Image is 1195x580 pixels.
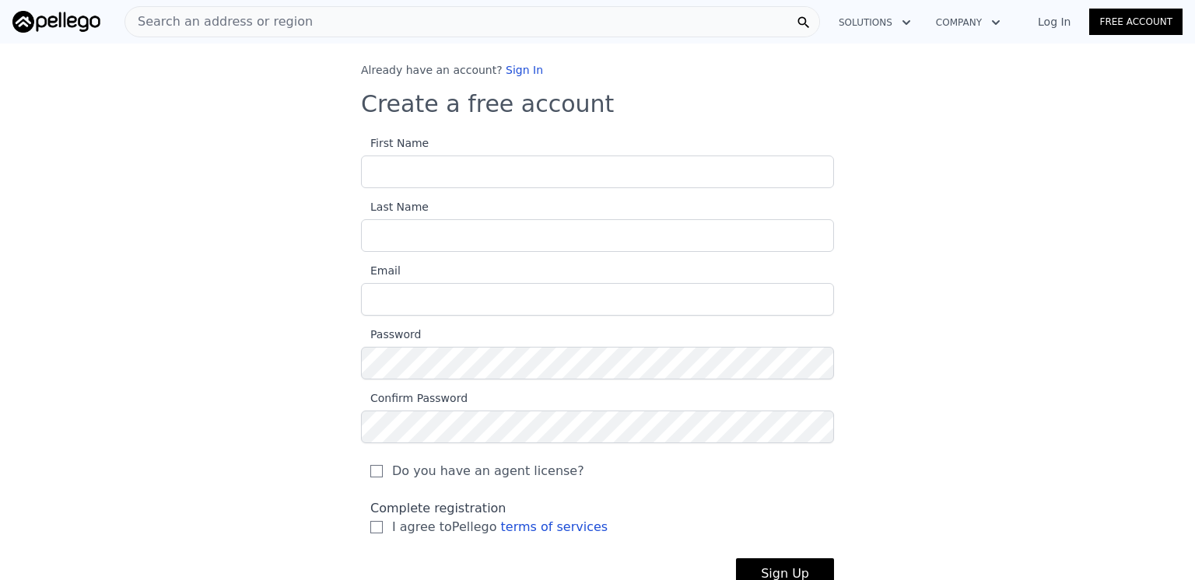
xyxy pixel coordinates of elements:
[361,155,834,188] input: First Name
[923,9,1013,37] button: Company
[370,465,383,477] input: Do you have an agent license?
[361,347,834,379] input: Password
[12,11,100,33] img: Pellego
[361,392,468,404] span: Confirm Password
[1019,14,1089,30] a: Log In
[361,328,421,341] span: Password
[392,518,608,536] span: I agree to Pellego
[361,90,834,118] h3: Create a free account
[1089,9,1183,35] a: Free Account
[501,519,608,534] a: terms of services
[506,64,543,76] a: Sign In
[370,501,506,515] span: Complete registration
[361,283,834,316] input: Email
[826,9,923,37] button: Solutions
[392,462,584,480] span: Do you have an agent license?
[361,137,429,149] span: First Name
[361,62,834,78] div: Already have an account?
[361,411,834,443] input: Confirm Password
[361,201,429,213] span: Last Name
[370,521,383,533] input: I agree toPellego terms of services
[361,264,401,277] span: Email
[125,12,313,31] span: Search an address or region
[361,219,834,252] input: Last Name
